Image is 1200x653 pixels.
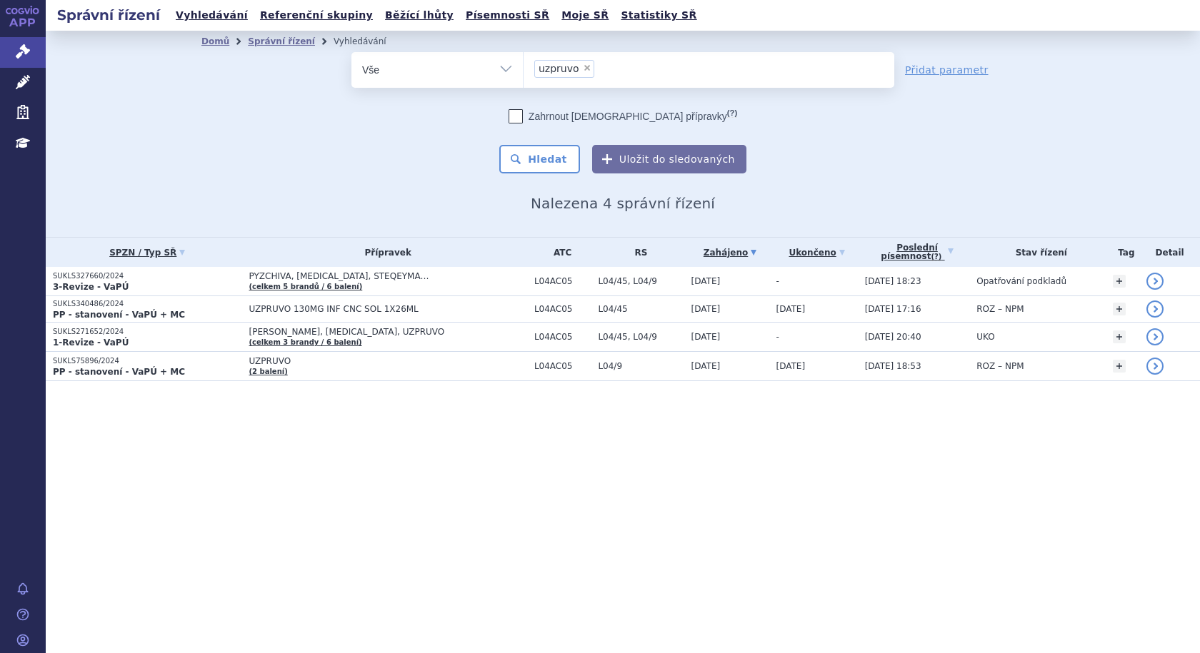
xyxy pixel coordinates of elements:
[1113,275,1126,288] a: +
[249,283,363,290] a: (celkem 5 brandů / 6 balení)
[776,276,779,286] span: -
[1146,300,1164,318] a: detail
[334,31,405,52] li: Vyhledávání
[1113,360,1126,373] a: +
[976,332,994,342] span: UKO
[691,361,721,371] span: [DATE]
[249,338,362,346] a: (celkem 3 brandy / 6 balení)
[1106,238,1139,267] th: Tag
[1113,303,1126,315] a: +
[865,332,921,342] span: [DATE] 20:40
[53,310,185,320] strong: PP - stanovení - VaPÚ + MC
[249,368,288,375] a: (2 balení)
[691,276,721,286] span: [DATE]
[499,145,580,173] button: Hledat
[976,304,1024,314] span: ROZ – NPM
[976,361,1024,371] span: ROZ – NPM
[865,276,921,286] span: [DATE] 18:23
[53,282,129,292] strong: 3-Revize - VaPÚ
[691,304,721,314] span: [DATE]
[53,367,185,377] strong: PP - stanovení - VaPÚ + MC
[905,63,989,77] a: Přidat parametr
[53,243,242,263] a: SPZN / Typ SŘ
[691,332,721,342] span: [DATE]
[249,327,527,337] span: [PERSON_NAME], [MEDICAL_DATA], UZPRUVO
[256,6,377,25] a: Referenční skupiny
[53,299,242,309] p: SUKLS340486/2024
[249,304,527,314] span: UZPRUVO 130MG INF CNC SOL 1X26ML
[691,243,769,263] a: Zahájeno
[249,356,527,366] span: UZPRUVO
[598,304,684,314] span: L04/45
[865,361,921,371] span: [DATE] 18:53
[931,253,941,261] abbr: (?)
[599,59,606,77] input: uzpruvo
[534,361,591,371] span: L04AC05
[248,36,315,46] a: Správní řízení
[1139,238,1200,267] th: Detail
[381,6,458,25] a: Běžící lhůty
[53,338,129,348] strong: 1-Revize - VaPÚ
[776,243,858,263] a: Ukončeno
[509,109,737,123] label: Zahrnout [DEMOGRAPHIC_DATA] přípravky
[534,304,591,314] span: L04AC05
[776,304,806,314] span: [DATE]
[776,361,806,371] span: [DATE]
[531,195,715,212] span: Nalezena 4 správní řízení
[46,5,171,25] h2: Správní řízení
[591,238,684,267] th: RS
[598,332,684,342] span: L04/45, L04/9
[776,332,779,342] span: -
[534,332,591,342] span: L04AC05
[969,238,1106,267] th: Stav řízení
[1113,330,1126,343] a: +
[53,271,242,281] p: SUKLS327660/2024
[557,6,613,25] a: Moje SŘ
[1146,358,1164,375] a: detail
[53,327,242,337] p: SUKLS271652/2024
[583,64,591,72] span: ×
[727,108,737,118] abbr: (?)
[598,276,684,286] span: L04/45, L04/9
[616,6,701,25] a: Statistiky SŘ
[53,356,242,366] p: SUKLS75896/2024
[598,361,684,371] span: L04/9
[592,145,746,173] button: Uložit do sledovaných
[865,238,970,267] a: Poslednípísemnost(?)
[1146,273,1164,290] a: detail
[865,304,921,314] span: [DATE] 17:16
[527,238,591,267] th: ATC
[249,271,527,281] span: PYZCHIVA, [MEDICAL_DATA], STEQEYMA…
[1146,328,1164,345] a: detail
[242,238,527,267] th: Přípravek
[171,6,252,25] a: Vyhledávání
[461,6,554,25] a: Písemnosti SŘ
[534,276,591,286] span: L04AC05
[201,36,229,46] a: Domů
[539,64,579,74] span: uzpruvo
[976,276,1066,286] span: Opatřování podkladů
